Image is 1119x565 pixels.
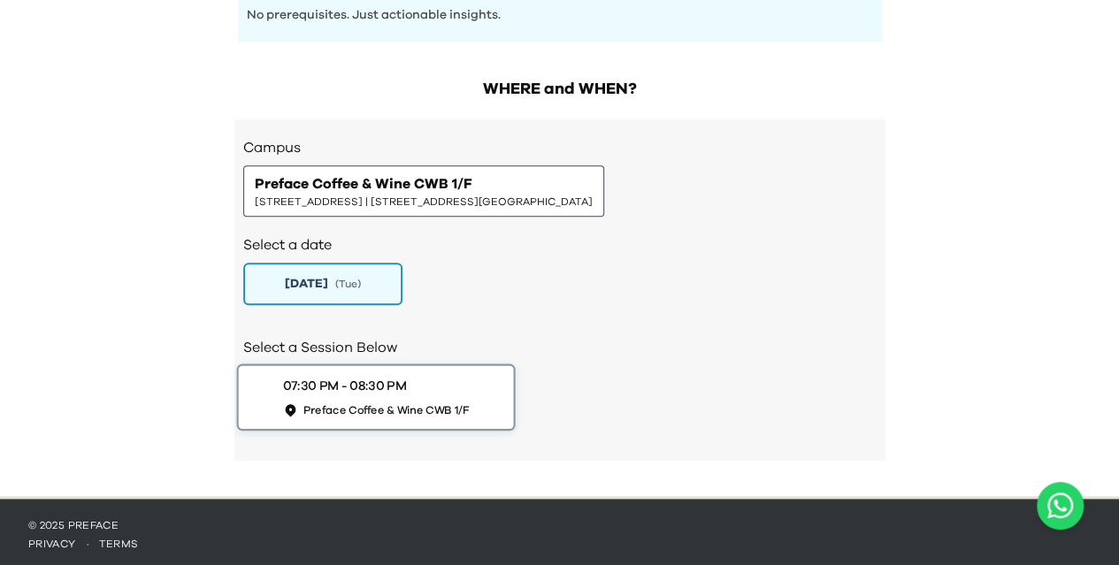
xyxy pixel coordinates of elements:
h2: WHERE and WHEN? [234,77,885,102]
a: terms [99,538,139,549]
span: ( Tue ) [335,277,361,291]
h2: Select a date [243,234,877,256]
span: Preface Coffee & Wine CWB 1/F [303,402,469,417]
a: Chat with us on WhatsApp [1037,482,1084,530]
span: [STREET_ADDRESS] | [STREET_ADDRESS][GEOGRAPHIC_DATA] [255,195,593,209]
h3: Campus [243,137,877,158]
button: [DATE](Tue) [243,263,402,305]
h2: Select a Session Below [243,337,877,358]
span: Preface Coffee & Wine CWB 1/F [255,173,472,195]
a: privacy [28,538,76,549]
div: 07:30 PM - 08:30 PM [282,377,406,395]
button: 07:30 PM - 08:30 PMPreface Coffee & Wine CWB 1/F [236,363,515,431]
p: © 2025 Preface [28,518,1091,532]
span: · [76,538,99,549]
button: Open WhatsApp chat [1037,482,1084,530]
span: [DATE] [285,275,328,293]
